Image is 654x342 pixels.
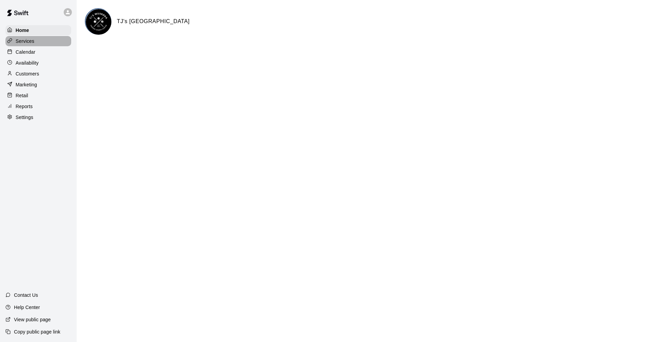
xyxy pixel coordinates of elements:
a: Retail [5,90,71,101]
h6: TJ's [GEOGRAPHIC_DATA] [117,17,190,26]
p: Calendar [16,49,35,55]
p: Retail [16,92,28,99]
p: Help Center [14,304,40,311]
p: Settings [16,114,33,121]
p: Services [16,38,34,45]
a: Customers [5,69,71,79]
p: Home [16,27,29,34]
p: Reports [16,103,33,110]
img: TJ's Muskoka Indoor Sports Center logo [86,9,111,35]
a: Marketing [5,80,71,90]
a: Calendar [5,47,71,57]
p: Customers [16,70,39,77]
p: Marketing [16,81,37,88]
a: Home [5,25,71,35]
a: Services [5,36,71,46]
p: Copy public page link [14,328,60,335]
a: Settings [5,112,71,122]
a: Availability [5,58,71,68]
p: Availability [16,59,39,66]
a: Reports [5,101,71,112]
p: Contact Us [14,292,38,298]
p: View public page [14,316,51,323]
